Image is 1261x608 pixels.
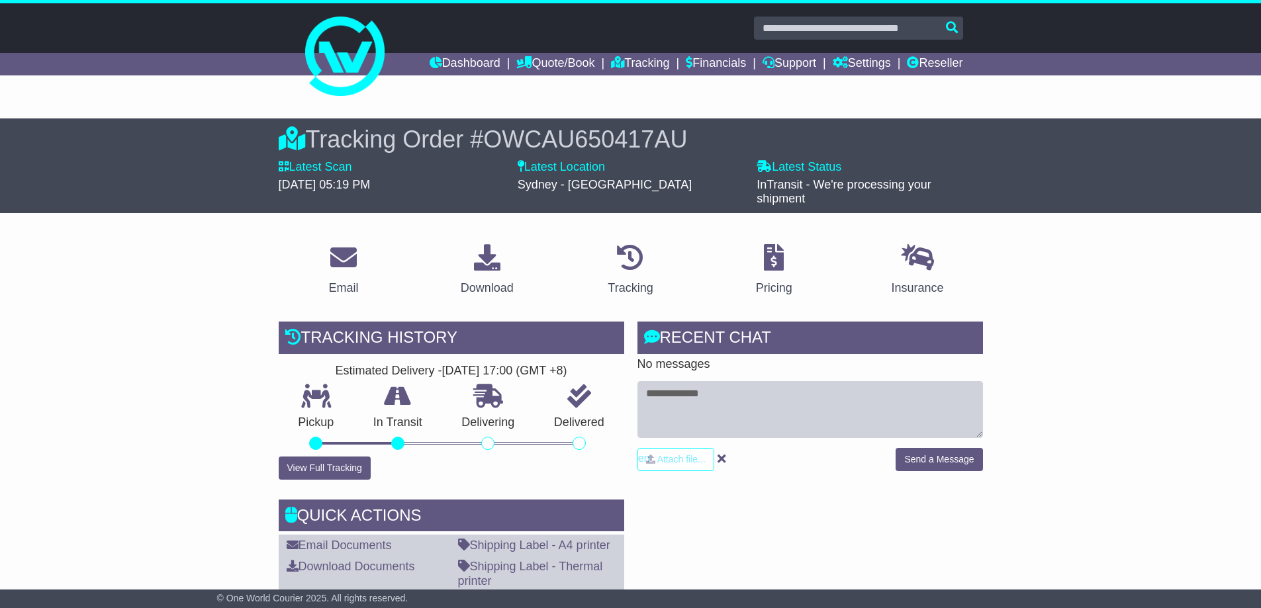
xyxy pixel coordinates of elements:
[483,126,687,153] span: OWCAU650417AU
[353,415,442,430] p: In Transit
[279,456,371,480] button: View Full Tracking
[611,53,669,75] a: Tracking
[217,593,408,603] span: © One World Courier 2025. All rights reserved.
[287,560,415,573] a: Download Documents
[442,415,535,430] p: Delivering
[883,239,953,302] a: Insurance
[892,279,944,297] div: Insurance
[442,364,567,378] div: [DATE] 17:00 (GMT +8)
[637,322,983,357] div: RECENT CHAT
[756,279,792,297] div: Pricing
[757,178,931,206] span: InTransit - We're processing your shipment
[279,364,624,378] div: Estimated Delivery -
[328,279,358,297] div: Email
[907,53,962,75] a: Reseller
[608,279,653,297] div: Tracking
[686,53,746,75] a: Financials
[458,539,610,552] a: Shipping Label - A4 printer
[279,322,624,357] div: Tracking history
[637,357,983,372] p: No messages
[747,239,801,302] a: Pricing
[279,178,371,191] span: [DATE] 05:19 PM
[516,53,594,75] a: Quote/Book
[518,178,692,191] span: Sydney - [GEOGRAPHIC_DATA]
[461,279,514,297] div: Download
[833,53,891,75] a: Settings
[279,125,983,153] div: Tracking Order #
[287,539,392,552] a: Email Documents
[279,499,624,535] div: Quick Actions
[452,239,522,302] a: Download
[757,160,841,175] label: Latest Status
[599,239,661,302] a: Tracking
[763,53,816,75] a: Support
[279,415,354,430] p: Pickup
[279,160,352,175] label: Latest Scan
[430,53,500,75] a: Dashboard
[534,415,624,430] p: Delivered
[458,560,603,587] a: Shipping Label - Thermal printer
[896,448,982,471] button: Send a Message
[320,239,367,302] a: Email
[518,160,605,175] label: Latest Location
